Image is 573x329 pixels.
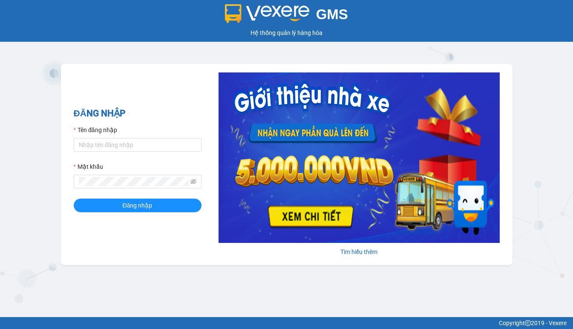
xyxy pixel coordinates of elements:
[74,199,202,212] button: Đăng nhập
[225,4,309,23] img: logo 2
[74,107,202,121] h2: ĐĂNG NHẬP
[74,162,103,171] label: Mật khẩu
[79,177,189,186] input: Mật khẩu
[219,247,500,257] div: Tìm hiểu thêm
[525,320,531,326] span: copyright
[6,318,567,328] div: Copyright 2019 - Vexere
[74,125,117,135] label: Tên đăng nhập
[316,6,348,22] span: GMS
[219,72,500,243] img: banner-0
[123,201,153,210] span: Đăng nhập
[225,13,348,20] a: GMS
[74,138,202,152] input: Tên đăng nhập
[2,28,571,38] div: Hệ thống quản lý hàng hóa
[190,179,196,185] span: eye-invisible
